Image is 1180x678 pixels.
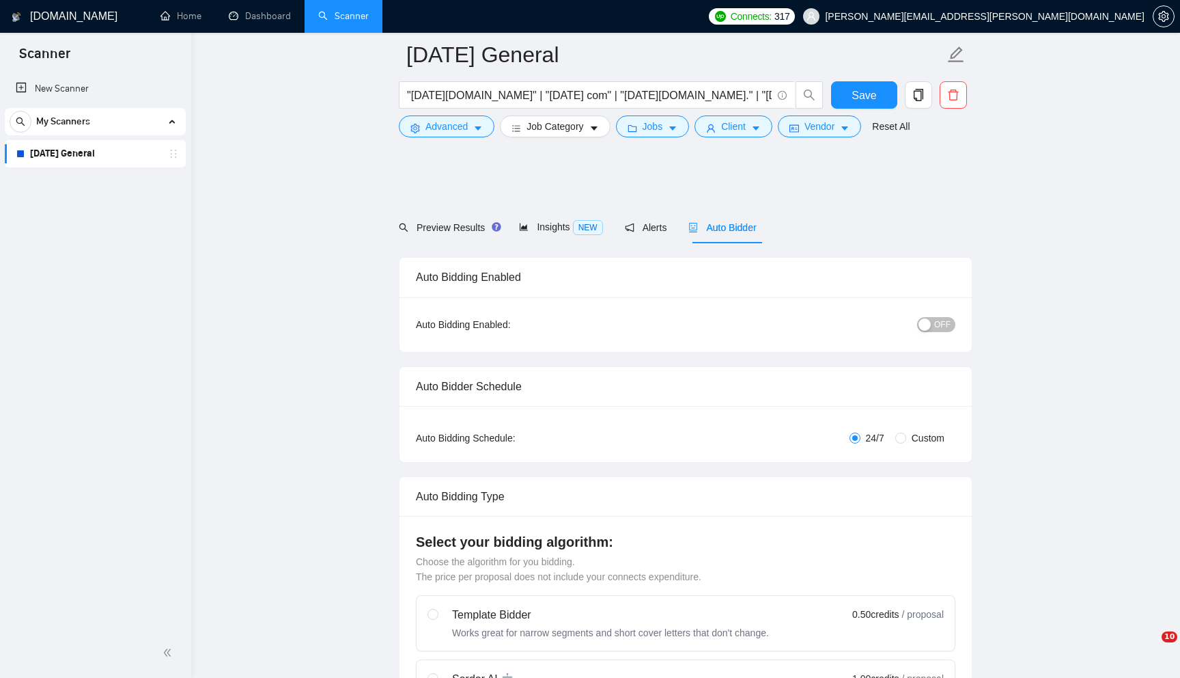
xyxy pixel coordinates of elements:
span: user [706,123,716,133]
div: Auto Bidding Type [416,477,955,516]
span: user [806,12,816,21]
span: caret-down [668,123,677,133]
span: double-left [163,646,176,660]
li: New Scanner [5,75,186,103]
span: notification [625,223,634,232]
span: setting [1153,11,1174,22]
div: Tooltip anchor [490,221,503,233]
span: 0.50 credits [852,607,899,622]
span: caret-down [589,123,599,133]
a: dashboardDashboard [229,10,291,22]
button: search [796,81,823,109]
input: Search Freelance Jobs... [407,87,772,104]
span: Preview Results [399,222,497,233]
span: Vendor [804,119,834,134]
span: caret-down [840,123,849,133]
button: userClientcaret-down [694,116,772,137]
button: delete [940,81,967,109]
span: copy [905,89,931,101]
img: logo [12,6,21,28]
div: Auto Bidding Enabled: [416,317,595,332]
span: NEW [573,220,603,235]
span: 317 [774,9,789,24]
li: My Scanners [5,108,186,167]
span: area-chart [519,222,529,232]
a: searchScanner [318,10,369,22]
span: info-circle [778,91,787,100]
button: settingAdvancedcaret-down [399,116,494,137]
span: search [796,89,822,101]
div: Auto Bidding Enabled [416,258,955,297]
div: Auto Bidding Schedule: [416,431,595,446]
span: Jobs [643,119,663,134]
span: setting [410,123,420,133]
span: 24/7 [860,431,890,446]
span: Auto Bidder [688,222,756,233]
span: caret-down [751,123,761,133]
span: folder [628,123,637,133]
button: setting [1153,5,1175,27]
span: My Scanners [36,108,90,135]
span: / proposal [902,608,944,621]
span: robot [688,223,698,232]
a: [DATE] General [30,140,160,167]
button: folderJobscaret-down [616,116,690,137]
button: copy [905,81,932,109]
span: OFF [934,317,951,332]
span: caret-down [473,123,483,133]
span: Client [721,119,746,134]
iframe: Intercom live chat [1134,632,1166,664]
span: Advanced [425,119,468,134]
span: Alerts [625,222,667,233]
div: Template Bidder [452,607,769,623]
div: Works great for narrow segments and short cover letters that don't change. [452,626,769,640]
img: upwork-logo.png [715,11,726,22]
button: Save [831,81,897,109]
span: Custom [906,431,950,446]
span: edit [947,46,965,64]
h4: Select your bidding algorithm: [416,532,955,552]
button: idcardVendorcaret-down [778,116,861,137]
button: barsJob Categorycaret-down [500,116,610,137]
a: New Scanner [16,75,175,103]
span: Job Category [526,119,583,134]
span: Save [852,87,876,104]
input: Scanner name... [406,38,944,72]
span: Scanner [8,44,81,72]
a: setting [1153,11,1175,22]
a: Reset All [872,119,910,134]
span: search [399,223,408,232]
span: 10 [1162,632,1177,642]
span: holder [168,148,179,159]
span: idcard [789,123,799,133]
span: delete [940,89,966,101]
span: Insights [519,221,602,232]
button: search [10,111,31,133]
span: Connects: [731,9,772,24]
div: Auto Bidder Schedule [416,367,955,406]
span: search [10,117,31,126]
span: bars [511,123,521,133]
a: homeHome [160,10,201,22]
span: Choose the algorithm for you bidding. The price per proposal does not include your connects expen... [416,556,701,582]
